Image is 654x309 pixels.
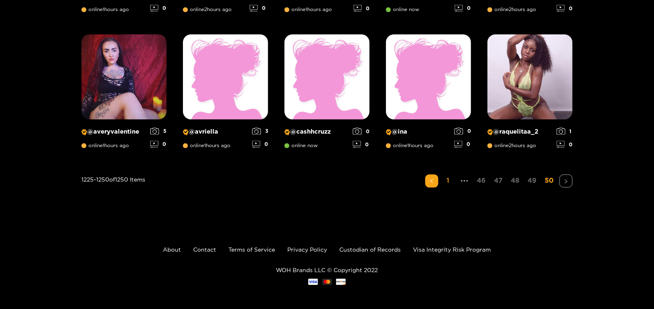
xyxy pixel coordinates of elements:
div: 0 [454,128,471,135]
li: 50 [542,175,556,188]
span: online 1 hours ago [81,143,129,148]
div: 0 [150,141,167,148]
div: 1225 - 1250 of 1250 items [81,175,145,220]
p: @ cashhcruzz [284,128,349,136]
span: left [429,179,434,184]
li: Next Page [559,175,573,188]
a: 46 [474,175,488,186]
a: Privacy Policy [288,246,327,252]
div: 0 [353,141,370,148]
img: Creator Profile Image: avriella [183,34,268,120]
span: online 1 hours ago [183,143,230,148]
p: @ avriella [183,128,248,136]
span: online 1 hours ago [81,7,129,12]
li: 49 [525,175,539,188]
div: 1 [557,128,573,135]
li: 1 [442,175,455,188]
li: Previous Page [425,175,438,188]
p: @ ina [386,128,450,136]
span: online 1 hours ago [386,143,433,148]
div: 5 [150,128,167,135]
button: right [559,175,573,188]
img: Creator Profile Image: raquelitaa_2 [487,34,573,120]
span: online 1 hours ago [284,7,332,12]
div: 0 [354,5,370,12]
a: Creator Profile Image: ina@inaonline1hours ago00 [386,34,471,154]
a: Creator Profile Image: avriella@avriellaonline1hours ago30 [183,34,268,154]
a: Creator Profile Image: averyvalentine@averyvalentineonline1hours ago50 [81,34,167,154]
span: online now [386,7,419,12]
div: 0 [557,141,573,148]
a: Custodian of Records [340,246,401,252]
p: @ raquelitaa_2 [487,128,553,136]
img: Creator Profile Image: ina [386,34,471,120]
div: 0 [250,5,268,12]
a: Contact [194,246,216,252]
span: online now [284,143,318,148]
a: 50 [542,175,556,186]
li: 46 [474,175,488,188]
span: ••• [458,175,471,188]
div: 0 [557,5,573,12]
li: 48 [508,175,522,188]
a: Visa Integrity Risk Program [413,246,491,252]
a: 49 [525,175,539,186]
img: Creator Profile Image: averyvalentine [81,34,167,120]
span: online 2 hours ago [183,7,232,12]
div: 0 [150,5,167,12]
span: right [564,179,568,184]
li: Previous 5 Pages [458,175,471,188]
div: 0 [455,5,471,12]
a: Terms of Service [229,246,275,252]
a: Creator Profile Image: cashhcruzz@cashhcruzzonline now00 [284,34,370,154]
a: About [163,246,181,252]
li: 47 [492,175,505,188]
a: Creator Profile Image: raquelitaa_2@raquelitaa_2online2hours ago10 [487,34,573,154]
button: left [425,175,438,188]
div: 0 [252,141,268,148]
p: @ averyvalentine [81,128,146,136]
a: 1 [442,175,455,186]
div: 3 [252,128,268,135]
div: 0 [353,128,370,135]
span: online 2 hours ago [487,143,536,148]
a: 48 [508,175,522,186]
span: online 2 hours ago [487,7,536,12]
div: 0 [454,141,471,148]
img: Creator Profile Image: cashhcruzz [284,34,370,120]
a: 47 [492,175,505,186]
